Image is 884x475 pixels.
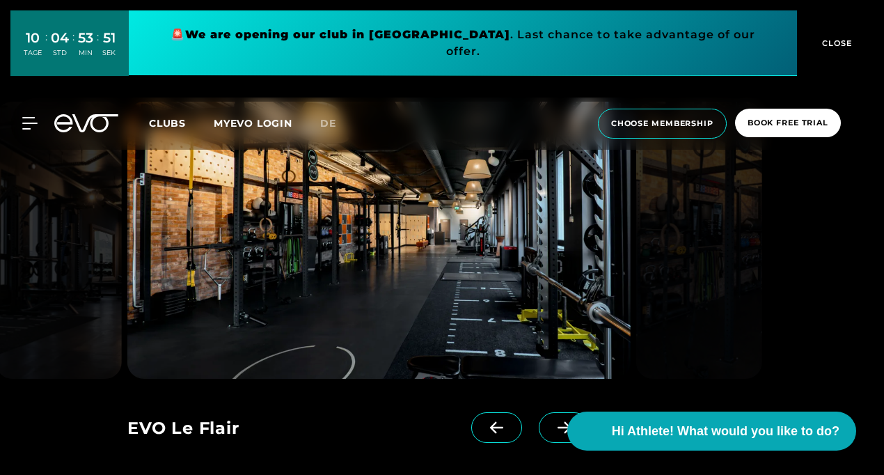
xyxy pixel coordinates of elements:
[51,28,69,48] div: 04
[45,29,47,66] div: :
[612,422,839,441] span: Hi Athlete! What would you like to do?
[127,102,631,379] img: evofitness
[797,10,874,76] button: CLOSE
[97,29,99,66] div: :
[320,116,353,132] a: de
[819,37,853,49] span: CLOSE
[567,412,856,451] button: Hi Athlete! What would you like to do?
[72,29,74,66] div: :
[320,117,336,130] span: de
[594,109,731,139] a: choose membership
[214,117,292,130] a: MYEVO LOGIN
[636,102,762,379] img: evofitness
[149,117,186,130] span: Clubs
[78,48,93,58] div: MIN
[102,48,116,58] div: SEK
[24,48,42,58] div: TAGE
[149,116,214,130] a: Clubs
[102,28,116,48] div: 51
[611,118,713,130] span: choose membership
[78,28,93,48] div: 53
[748,117,828,129] span: book free trial
[731,109,845,139] a: book free trial
[24,28,42,48] div: 10
[51,48,69,58] div: STD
